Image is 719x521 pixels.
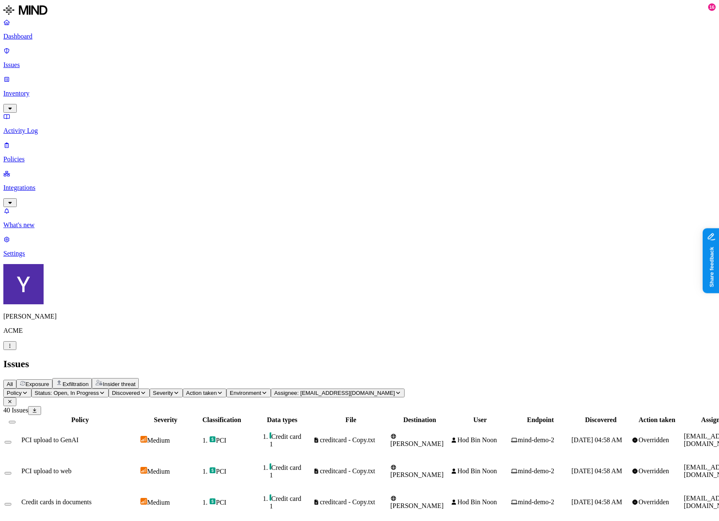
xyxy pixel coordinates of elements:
[153,390,173,396] span: Severity
[270,432,311,441] div: Credit card
[457,467,497,474] span: Hod Bin Noon
[451,416,509,424] div: User
[3,170,716,206] a: Integrations
[35,390,99,396] span: Status: Open, In Progress
[3,75,716,111] a: Inventory
[230,390,261,396] span: Environment
[3,33,716,40] p: Dashboard
[209,467,216,474] img: pci.svg
[140,498,147,505] img: severity-medium.svg
[270,463,271,470] img: pci-line.svg
[270,463,311,472] div: Credit card
[270,441,311,448] div: 1
[639,467,669,474] span: Overridden
[209,467,251,475] div: PCI
[7,381,13,387] span: All
[21,416,139,424] div: Policy
[390,471,444,478] span: [PERSON_NAME]
[9,421,16,423] button: Select all
[270,432,271,439] img: pci-line.svg
[639,436,669,443] span: Overridden
[192,416,251,424] div: Classification
[140,436,147,443] img: severity-medium.svg
[209,436,251,444] div: PCI
[3,327,716,334] p: ACME
[3,18,716,40] a: Dashboard
[3,127,716,135] p: Activity Log
[518,467,554,474] span: mind-demo-2
[518,498,554,505] span: mind-demo-2
[209,436,216,443] img: pci.svg
[7,390,22,396] span: Policy
[209,498,216,505] img: pci.svg
[3,358,716,370] h2: Issues
[3,90,716,97] p: Inventory
[320,436,375,443] span: creditcard - Copy.txt
[147,499,170,506] span: Medium
[3,61,716,69] p: Issues
[140,416,191,424] div: Severity
[21,498,92,505] span: Credit cards in documents
[571,436,622,443] span: [DATE] 04:58 AM
[639,498,669,505] span: Overridden
[511,416,570,424] div: Endpoint
[3,407,28,414] span: 40 Issues
[390,502,444,509] span: [PERSON_NAME]
[632,416,682,424] div: Action taken
[26,381,49,387] span: Exposure
[103,381,135,387] span: Insider threat
[3,3,47,17] img: MIND
[3,141,716,163] a: Policies
[708,3,716,11] div: 16
[571,467,622,474] span: [DATE] 04:58 AM
[253,416,311,424] div: Data types
[390,416,449,424] div: Destination
[5,503,11,505] button: Select row
[5,441,11,443] button: Select row
[457,498,497,505] span: Hod Bin Noon
[313,416,389,424] div: File
[3,156,716,163] p: Policies
[3,236,716,257] a: Settings
[320,498,375,505] span: creditcard - Copy.txt
[270,494,271,501] img: pci-line.svg
[3,264,44,304] img: Yana Orhov
[21,436,78,443] span: PCI upload to GenAI
[3,3,716,18] a: MIND
[3,250,716,257] p: Settings
[320,467,375,474] span: creditcard - Copy.txt
[3,47,716,69] a: Issues
[147,468,170,475] span: Medium
[457,436,497,443] span: Hod Bin Noon
[274,390,395,396] span: Assignee: [EMAIL_ADDRESS][DOMAIN_NAME]
[3,207,716,229] a: What's new
[390,440,444,447] span: [PERSON_NAME]
[270,494,311,503] div: Credit card
[3,113,716,135] a: Activity Log
[518,436,554,443] span: mind-demo-2
[270,472,311,479] div: 1
[62,381,88,387] span: Exfiltration
[5,472,11,474] button: Select row
[209,498,251,506] div: PCI
[3,184,716,192] p: Integrations
[3,221,716,229] p: What's new
[571,498,622,505] span: [DATE] 04:58 AM
[21,467,72,474] span: PCI upload to web
[147,437,170,444] span: Medium
[571,416,630,424] div: Discovered
[270,503,311,510] div: 1
[140,467,147,474] img: severity-medium.svg
[112,390,140,396] span: Discovered
[186,390,217,396] span: Action taken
